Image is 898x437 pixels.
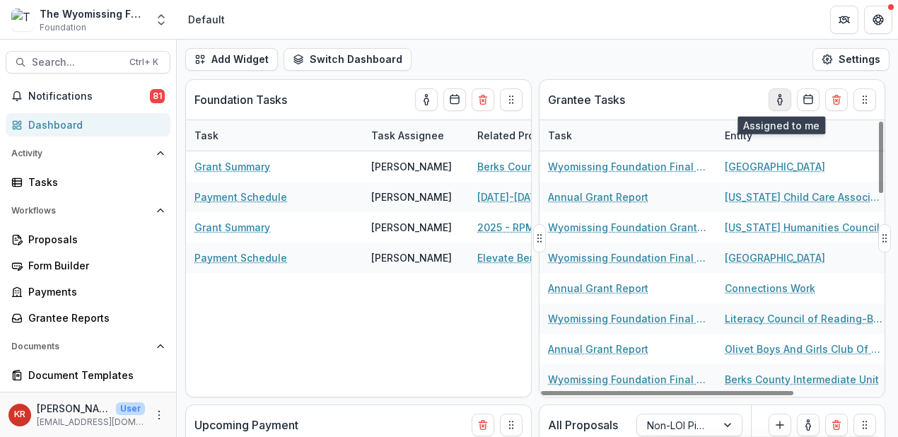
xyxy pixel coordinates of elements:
[797,414,820,436] button: toggle-assigned-to-me
[284,48,412,71] button: Switch Dashboard
[853,414,876,436] button: Drag
[32,57,121,69] span: Search...
[28,232,159,247] div: Proposals
[186,120,363,151] div: Task
[6,363,170,387] a: Document Templates
[28,117,159,132] div: Dashboard
[548,250,708,265] a: Wyomissing Foundation Final Grant Report
[548,190,648,204] a: Annual Grant Report
[725,372,879,387] a: Berks County Intermediate Unit
[725,342,885,356] a: Olivet Boys And Girls Club Of Reading And Berks County Inc
[477,220,631,235] a: 2025 - RPM Capital Application
[37,401,110,416] p: [PERSON_NAME]
[11,148,151,158] span: Activity
[6,85,170,107] button: Notifications81
[548,91,625,108] p: Grantee Tasks
[37,416,145,429] p: [EMAIL_ADDRESS][DOMAIN_NAME]
[6,199,170,222] button: Open Workflows
[725,311,885,326] a: Literacy Council of Reading-Berks
[548,281,648,296] a: Annual Grant Report
[830,6,858,34] button: Partners
[116,402,145,415] p: User
[363,120,469,151] div: Task Assignee
[40,6,146,21] div: The Wyomissing Foundation
[500,88,523,111] button: Drag
[825,88,848,111] button: Delete card
[812,48,890,71] button: Settings
[363,128,453,143] div: Task Assignee
[725,250,825,265] a: [GEOGRAPHIC_DATA]
[194,159,270,174] a: Grant Summary
[28,368,159,383] div: Document Templates
[477,159,637,174] a: Berks County Redevelopment Authority - [STREET_ADDRESS]
[6,335,170,358] button: Open Documents
[725,281,815,296] a: Connections Work
[825,414,848,436] button: Delete card
[500,414,523,436] button: Drag
[540,128,581,143] div: Task
[443,88,466,111] button: Calendar
[548,416,618,433] p: All Proposals
[716,128,761,143] div: Entity
[477,190,637,204] a: [DATE]-[DATE] Career Readiness: Student Perspectives
[371,250,452,265] div: [PERSON_NAME]
[725,190,885,204] a: [US_STATE] Child Care Association
[864,6,892,34] button: Get Help
[194,190,287,204] a: Payment Schedule
[415,88,438,111] button: toggle-assigned-to-me
[472,88,494,111] button: Delete card
[548,372,708,387] a: Wyomissing Foundation Final Grant Report
[769,88,791,111] button: toggle-assigned-to-me
[14,410,25,419] div: Karen Rightmire
[182,9,231,30] nav: breadcrumb
[194,220,270,235] a: Grant Summary
[6,306,170,330] a: Grantee Reports
[371,190,452,204] div: [PERSON_NAME]
[28,284,159,299] div: Payments
[6,51,170,74] button: Search...
[878,224,891,252] button: Drag
[194,250,287,265] a: Payment Schedule
[6,113,170,136] a: Dashboard
[716,120,893,151] div: Entity
[533,224,546,252] button: Drag
[540,120,716,151] div: Task
[151,407,168,424] button: More
[725,220,880,235] a: [US_STATE] Humanities Council
[11,342,151,351] span: Documents
[28,258,159,273] div: Form Builder
[6,254,170,277] a: Form Builder
[769,414,791,436] button: Create Proposal
[28,91,150,103] span: Notifications
[469,120,646,151] div: Related Proposal
[28,175,159,190] div: Tasks
[11,8,34,31] img: The Wyomissing Foundation
[40,21,86,34] span: Foundation
[6,170,170,194] a: Tasks
[194,91,287,108] p: Foundation Tasks
[797,88,820,111] button: Calendar
[6,142,170,165] button: Open Activity
[477,250,544,265] a: Elevate Berks
[853,88,876,111] button: Drag
[371,220,452,235] div: [PERSON_NAME]
[371,159,452,174] div: [PERSON_NAME]
[185,48,278,71] button: Add Widget
[725,159,825,174] a: [GEOGRAPHIC_DATA]
[186,128,227,143] div: Task
[469,128,571,143] div: Related Proposal
[548,159,708,174] a: Wyomissing Foundation Final Grant Report
[11,206,151,216] span: Workflows
[472,414,494,436] button: Delete card
[150,89,165,103] span: 81
[127,54,161,70] div: Ctrl + K
[28,310,159,325] div: Grantee Reports
[548,311,708,326] a: Wyomissing Foundation Final Grant Report
[548,342,648,356] a: Annual Grant Report
[548,220,708,235] a: Wyomissing Foundation Grant Report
